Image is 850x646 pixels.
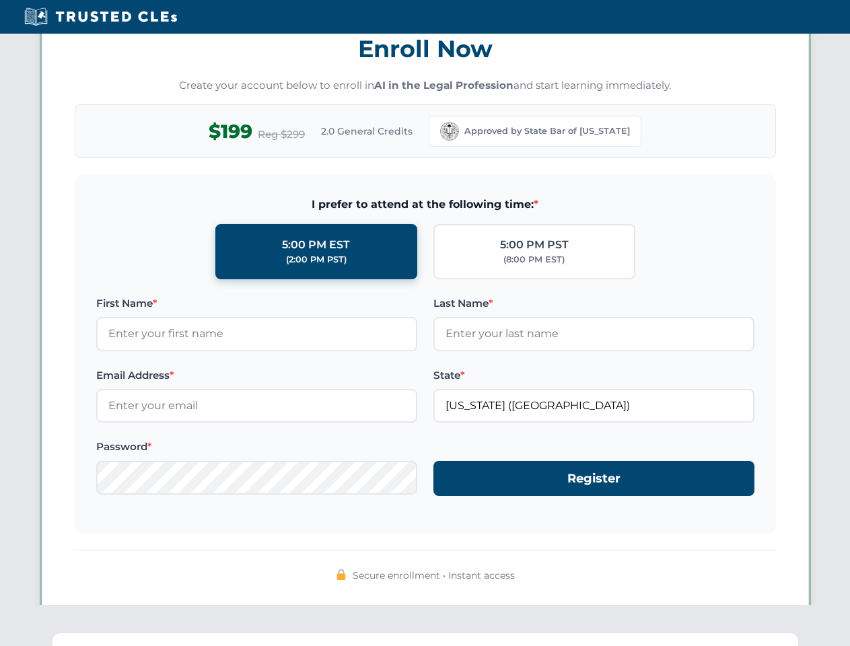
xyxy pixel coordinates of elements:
[503,253,565,266] div: (8:00 PM EST)
[96,389,417,423] input: Enter your email
[374,79,513,92] strong: AI in the Legal Profession
[96,317,417,351] input: Enter your first name
[209,116,252,147] span: $199
[353,568,515,583] span: Secure enrollment • Instant access
[433,295,754,312] label: Last Name
[96,295,417,312] label: First Name
[433,461,754,497] button: Register
[96,367,417,384] label: Email Address
[433,317,754,351] input: Enter your last name
[464,124,630,138] span: Approved by State Bar of [US_STATE]
[282,236,350,254] div: 5:00 PM EST
[336,569,347,580] img: 🔒
[96,439,417,455] label: Password
[20,7,181,27] img: Trusted CLEs
[433,389,754,423] input: California (CA)
[75,28,776,70] h3: Enroll Now
[500,236,569,254] div: 5:00 PM PST
[440,122,459,141] img: California Bar
[75,78,776,94] p: Create your account below to enroll in and start learning immediately.
[286,253,347,266] div: (2:00 PM PST)
[433,367,754,384] label: State
[258,127,305,143] span: Reg $299
[321,124,413,139] span: 2.0 General Credits
[96,196,754,213] span: I prefer to attend at the following time:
